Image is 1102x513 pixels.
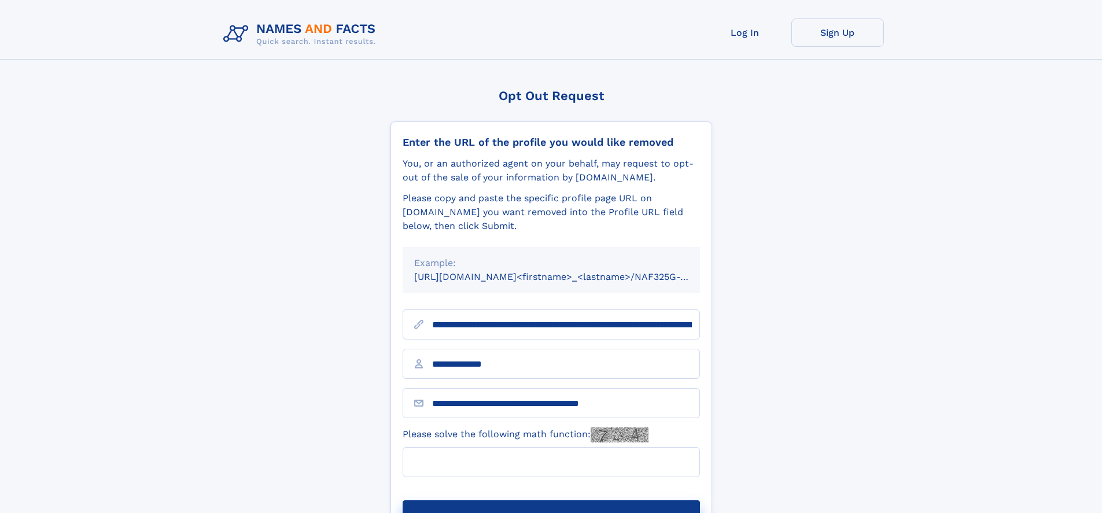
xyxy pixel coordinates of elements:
[791,19,884,47] a: Sign Up
[403,427,648,442] label: Please solve the following math function:
[414,256,688,270] div: Example:
[403,136,700,149] div: Enter the URL of the profile you would like removed
[390,88,712,103] div: Opt Out Request
[699,19,791,47] a: Log In
[414,271,722,282] small: [URL][DOMAIN_NAME]<firstname>_<lastname>/NAF325G-xxxxxxxx
[219,19,385,50] img: Logo Names and Facts
[403,157,700,184] div: You, or an authorized agent on your behalf, may request to opt-out of the sale of your informatio...
[403,191,700,233] div: Please copy and paste the specific profile page URL on [DOMAIN_NAME] you want removed into the Pr...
